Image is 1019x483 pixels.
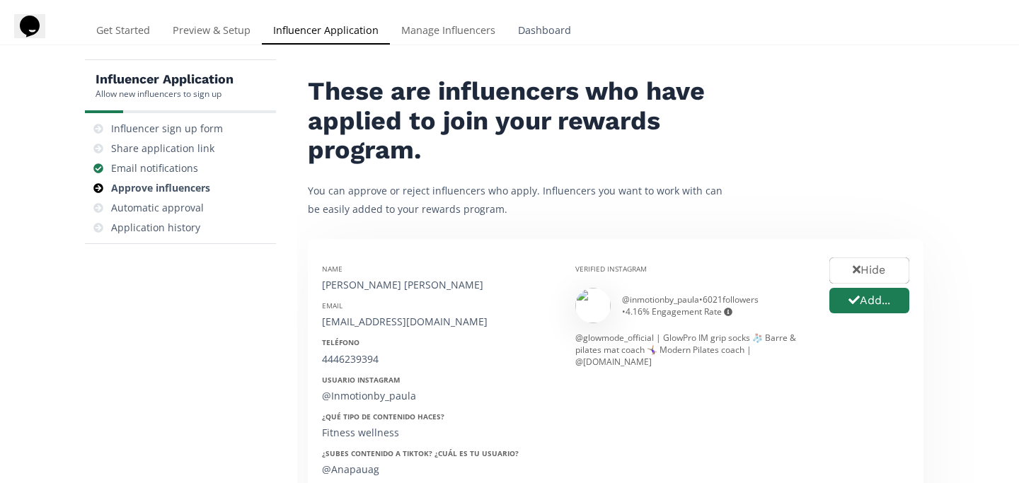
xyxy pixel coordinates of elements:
div: Share application link [111,141,214,156]
div: [EMAIL_ADDRESS][DOMAIN_NAME] [322,315,554,329]
a: Dashboard [507,18,582,46]
div: @glowmode_official | GlowPro IM grip socks 🧦 Barre & pilates mat coach 🤸🏽‍♀️ Modern Pilates coach... [575,332,807,368]
iframe: chat widget [14,14,59,57]
div: Email [322,301,554,310]
div: Email notifications [111,161,198,175]
a: Preview & Setup [161,18,262,46]
p: You can approve or reject influencers who apply. Influencers you want to work with can be easily ... [308,182,732,217]
div: Application history [111,221,200,235]
div: [PERSON_NAME] [PERSON_NAME] [322,278,554,292]
div: Fitness wellness [322,426,554,440]
div: @Inmotionby_paula [322,389,554,403]
h2: These are influencers who have applied to join your rewards program. [308,77,732,165]
div: Name [322,264,554,274]
h5: Influencer Application [96,71,234,88]
div: 4446239394 [322,352,554,366]
strong: Usuario Instagram [322,375,400,385]
strong: ¿Qué tipo de contenido haces? [322,412,444,421]
button: Add... [829,288,909,314]
div: Allow new influencers to sign up [96,88,234,100]
strong: Teléfono [322,337,359,347]
div: Approve influencers [111,181,210,195]
div: Verified Instagram [575,264,807,274]
div: @ inmotionby_paula • • [622,293,807,318]
button: Hide [829,257,909,284]
strong: ¿Subes contenido a Tiktok? ¿Cuál es tu usuario? [322,448,519,458]
a: Influencer Application [262,18,390,46]
img: 522010635_18069602681098687_209630057745997485_n.jpg [575,288,611,323]
a: Manage Influencers [390,18,507,46]
a: Get Started [85,18,161,46]
div: Automatic approval [111,201,204,215]
div: Influencer sign up form [111,122,223,136]
div: @Anapauag [322,462,554,477]
span: 6021 followers [703,293,759,305]
span: 4.16 % Engagement Rate [626,305,732,318]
